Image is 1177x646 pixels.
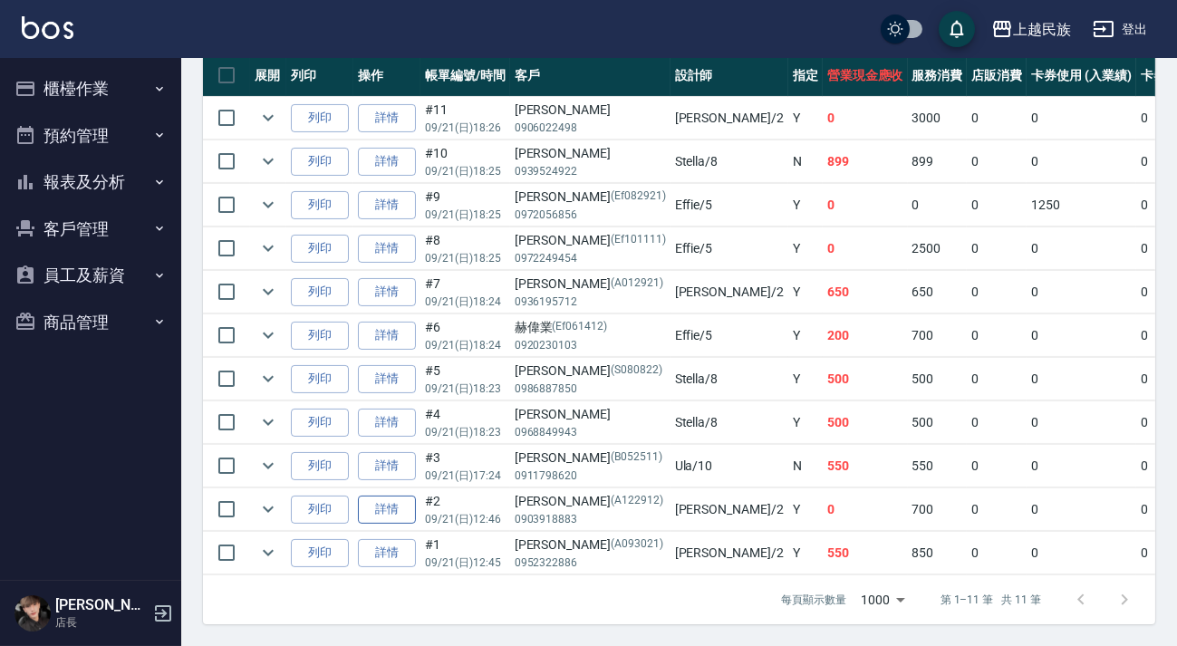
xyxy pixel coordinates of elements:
[255,278,282,305] button: expand row
[515,511,666,527] p: 0903918883
[788,401,823,444] td: Y
[420,271,510,313] td: #7
[14,595,51,632] img: Person
[1085,13,1155,46] button: 登出
[7,252,174,299] button: 員工及薪資
[1027,54,1136,97] th: 卡券使用 (入業績)
[788,97,823,140] td: Y
[515,318,666,337] div: 赫偉業
[250,54,286,97] th: 展開
[358,191,416,219] a: 詳情
[967,227,1027,270] td: 0
[908,488,968,531] td: 700
[515,362,666,381] div: [PERSON_NAME]
[671,54,788,97] th: 設計師
[358,539,416,567] a: 詳情
[1027,488,1136,531] td: 0
[823,314,908,357] td: 200
[984,11,1078,48] button: 上越民族
[420,184,510,227] td: #9
[515,535,666,554] div: [PERSON_NAME]
[823,227,908,270] td: 0
[420,358,510,400] td: #5
[420,401,510,444] td: #4
[291,452,349,480] button: 列印
[788,358,823,400] td: Y
[55,614,148,631] p: 店長
[823,358,908,400] td: 500
[7,299,174,346] button: 商品管理
[291,409,349,437] button: 列印
[823,445,908,487] td: 550
[286,54,353,97] th: 列印
[420,488,510,531] td: #2
[671,401,788,444] td: Stella /8
[823,140,908,183] td: 899
[671,532,788,574] td: [PERSON_NAME] /2
[515,231,666,250] div: [PERSON_NAME]
[358,235,416,263] a: 詳情
[255,322,282,349] button: expand row
[823,184,908,227] td: 0
[515,424,666,440] p: 0968849943
[788,54,823,97] th: 指定
[671,271,788,313] td: [PERSON_NAME] /2
[671,445,788,487] td: Ula /10
[788,140,823,183] td: N
[1027,532,1136,574] td: 0
[255,104,282,131] button: expand row
[788,271,823,313] td: Y
[7,159,174,206] button: 報表及分析
[353,54,420,97] th: 操作
[611,535,663,554] p: (A093021)
[358,278,416,306] a: 詳情
[515,554,666,571] p: 0952322886
[823,54,908,97] th: 營業現金應收
[967,184,1027,227] td: 0
[291,322,349,350] button: 列印
[255,496,282,523] button: expand row
[420,227,510,270] td: #8
[788,184,823,227] td: Y
[420,532,510,574] td: #1
[908,227,968,270] td: 2500
[55,596,148,614] h5: [PERSON_NAME]
[611,275,663,294] p: (A012921)
[788,227,823,270] td: Y
[1027,445,1136,487] td: 0
[255,539,282,566] button: expand row
[781,592,846,608] p: 每頁顯示數量
[908,314,968,357] td: 700
[255,452,282,479] button: expand row
[611,231,666,250] p: (Ef101111)
[1027,358,1136,400] td: 0
[671,314,788,357] td: Effie /5
[291,496,349,524] button: 列印
[611,448,662,468] p: (B052511)
[291,539,349,567] button: 列印
[671,97,788,140] td: [PERSON_NAME] /2
[515,207,666,223] p: 0972056856
[358,409,416,437] a: 詳情
[22,16,73,39] img: Logo
[967,140,1027,183] td: 0
[788,532,823,574] td: Y
[358,148,416,176] a: 詳情
[611,188,666,207] p: (Ef082921)
[358,104,416,132] a: 詳情
[967,445,1027,487] td: 0
[515,405,666,424] div: [PERSON_NAME]
[420,445,510,487] td: #3
[671,488,788,531] td: [PERSON_NAME] /2
[255,148,282,175] button: expand row
[611,492,663,511] p: (A122912)
[425,163,506,179] p: 09/21 (日) 18:25
[515,188,666,207] div: [PERSON_NAME]
[515,492,666,511] div: [PERSON_NAME]
[420,97,510,140] td: #11
[425,424,506,440] p: 09/21 (日) 18:23
[908,97,968,140] td: 3000
[420,54,510,97] th: 帳單編號/時間
[967,358,1027,400] td: 0
[425,468,506,484] p: 09/21 (日) 17:24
